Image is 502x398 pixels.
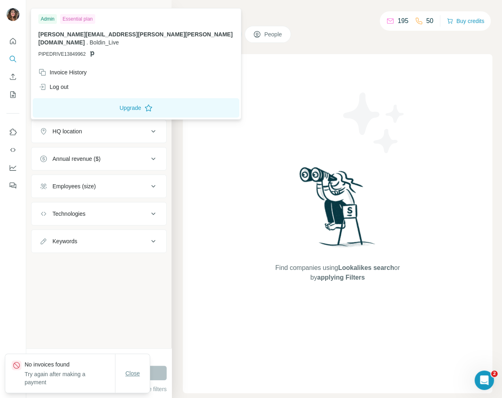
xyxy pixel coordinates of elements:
span: Boldin_Live [90,39,119,46]
p: Try again after making a payment [25,370,115,386]
div: Log out [38,83,69,91]
div: Admin [38,14,57,24]
div: Employees (size) [52,182,96,190]
img: Avatar [6,8,19,21]
div: Technologies [52,210,86,218]
div: Essential plan [60,14,95,24]
button: Annual revenue ($) [31,149,166,168]
div: Invoice History [38,68,87,76]
button: HQ location [31,122,166,141]
span: 2 [491,371,498,377]
span: Close [125,369,140,377]
button: Feedback [6,178,19,193]
button: Keywords [31,232,166,251]
span: applying Filters [317,274,365,281]
span: People [264,30,283,38]
h4: Search [183,10,492,21]
span: PIPEDRIVE13849962 [38,51,86,58]
span: . [86,39,88,46]
button: Quick start [6,34,19,48]
button: Use Surfe API [6,143,19,157]
span: Lookalikes search [338,264,394,271]
div: HQ location [52,127,82,135]
div: Annual revenue ($) [52,155,100,163]
button: Dashboard [6,160,19,175]
button: Search [6,52,19,66]
button: Close [120,366,146,381]
button: Technologies [31,204,166,223]
p: 195 [397,16,408,26]
img: Surfe Illustration - Woman searching with binoculars [296,165,380,255]
p: 50 [426,16,433,26]
span: [PERSON_NAME][EMAIL_ADDRESS][PERSON_NAME][PERSON_NAME][DOMAIN_NAME] [38,31,232,46]
button: Hide [140,5,172,17]
div: New search [31,7,56,15]
p: No invoices found [25,360,115,369]
div: Keywords [52,237,77,245]
button: Upgrade [33,98,239,118]
button: My lists [6,87,19,102]
button: Employees (size) [31,177,166,196]
button: Buy credits [447,15,484,27]
button: Enrich CSV [6,69,19,84]
span: Find companies using or by [273,263,402,282]
iframe: Intercom live chat [475,371,494,390]
button: Use Surfe on LinkedIn [6,125,19,139]
img: Surfe Illustration - Stars [338,86,410,159]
